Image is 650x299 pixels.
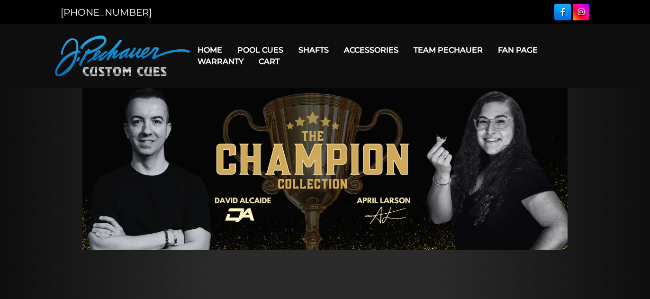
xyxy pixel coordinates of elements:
a: Accessories [336,38,406,62]
a: Fan Page [490,38,545,62]
a: Pool Cues [230,38,291,62]
a: Cart [251,49,287,73]
a: Shafts [291,38,336,62]
a: Home [190,38,230,62]
img: Pechauer Custom Cues [55,36,190,76]
a: Warranty [190,49,251,73]
a: Team Pechauer [406,38,490,62]
a: [PHONE_NUMBER] [61,7,152,18]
